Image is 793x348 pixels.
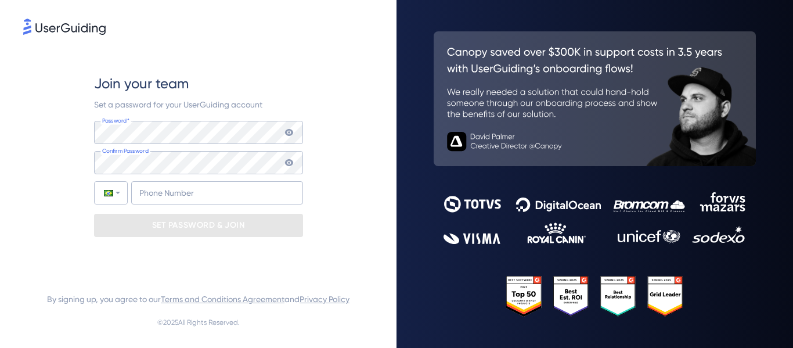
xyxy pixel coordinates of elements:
div: Brazil: + 55 [95,182,127,204]
input: Phone Number [131,181,303,205]
img: 9302ce2ac39453076f5bc0f2f2ca889b.svg [444,192,747,244]
a: Terms and Conditions Agreement [161,295,284,304]
img: 26c0aa7c25a843aed4baddd2b5e0fa68.svg [434,31,756,166]
span: By signing up, you agree to our and [47,292,349,306]
img: 25303e33045975176eb484905ab012ff.svg [506,276,683,317]
p: SET PASSWORD & JOIN [152,216,245,235]
span: Set a password for your UserGuiding account [94,100,262,109]
span: Join your team [94,74,189,93]
img: 8faab4ba6bc7696a72372aa768b0286c.svg [23,19,106,35]
a: Privacy Policy [300,295,349,304]
span: © 2025 All Rights Reserved. [157,315,240,329]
